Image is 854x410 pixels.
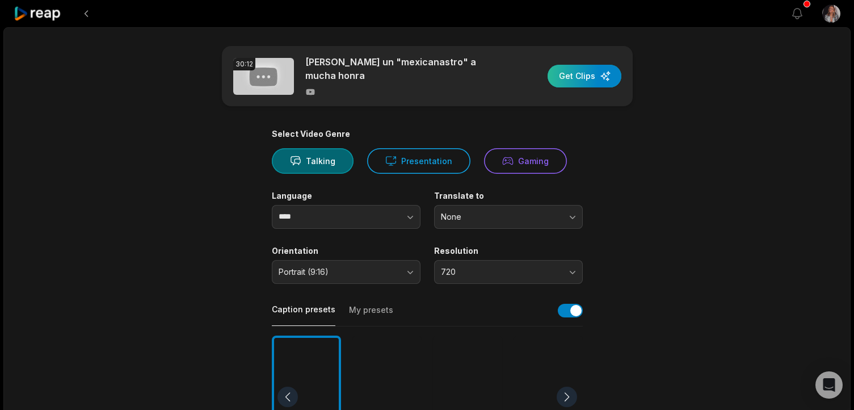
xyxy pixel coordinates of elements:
[441,212,560,222] span: None
[272,304,335,326] button: Caption presets
[434,205,583,229] button: None
[272,260,420,284] button: Portrait (9:16)
[272,129,583,139] div: Select Video Genre
[305,55,501,82] p: [PERSON_NAME] un "mexicanastro" a mucha honra
[279,267,398,277] span: Portrait (9:16)
[233,58,255,70] div: 30:12
[441,267,560,277] span: 720
[484,148,567,174] button: Gaming
[548,65,621,87] button: Get Clips
[815,371,843,399] div: Open Intercom Messenger
[434,260,583,284] button: 720
[272,246,420,256] label: Orientation
[434,246,583,256] label: Resolution
[367,148,470,174] button: Presentation
[272,191,420,201] label: Language
[272,148,354,174] button: Talking
[434,191,583,201] label: Translate to
[349,304,393,326] button: My presets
